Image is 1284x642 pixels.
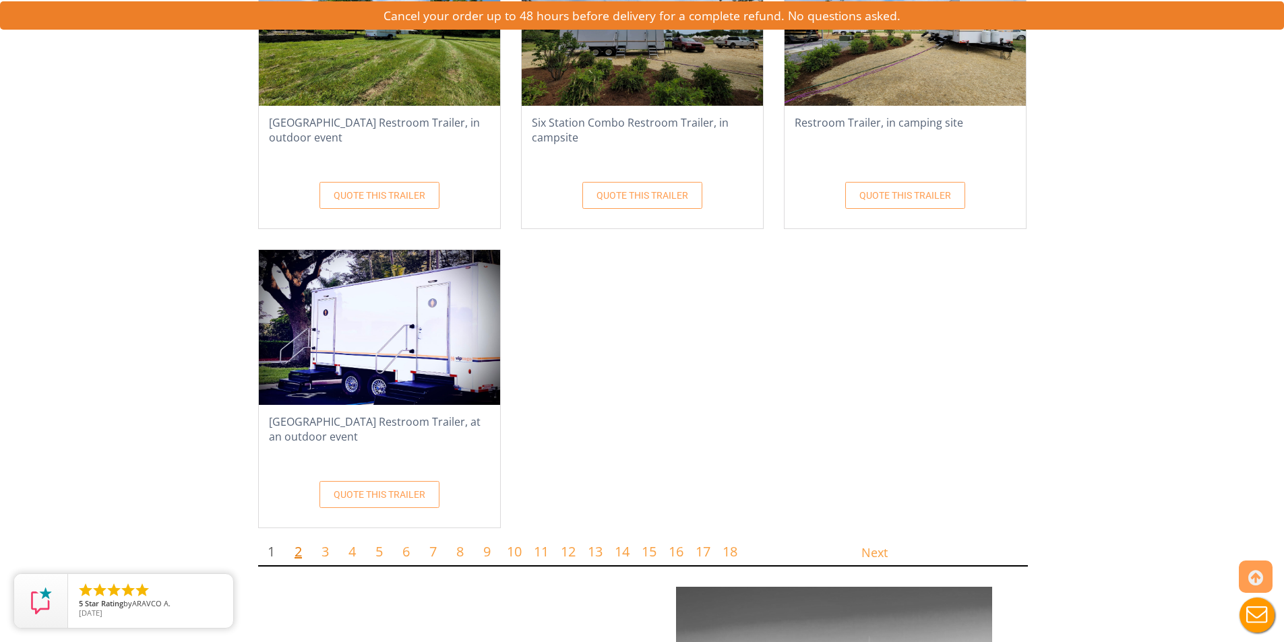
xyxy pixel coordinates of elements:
a: QUOTE THIS TRAILER [319,481,439,508]
a: Next [861,538,888,562]
a: QUOTE THIS TRAILER [582,182,702,209]
a: 8 [456,542,464,560]
a: 13 [588,542,603,560]
img: Five Station Restroom Trailer, at an outdoor event [259,250,500,405]
img: Review Rating [28,587,55,614]
a: 2 [295,542,302,560]
li:  [134,582,150,598]
li:  [120,582,136,598]
a: 4 [348,542,356,560]
a: 5 [375,542,383,560]
a: 7 [429,542,437,560]
a: 16 [669,542,683,560]
a: QUOTE THIS TRAILER [319,182,439,209]
a: 10 [507,542,522,560]
a: 15 [642,542,656,560]
span: 5 [79,598,83,608]
button: Live Chat [1230,588,1284,642]
a: Restroom Trailer, in camping site [785,21,1026,34]
h4: Restroom Trailer, in camping site [785,112,1026,163]
span: [DATE] [79,608,102,618]
li:  [78,582,94,598]
a: Three Station Restroom Trailer, in outdoor event [259,21,500,34]
a: 6 [402,542,410,560]
a: 3 [322,542,329,560]
li:  [106,582,122,598]
a: QUOTE THIS TRAILER [845,182,965,209]
span: by [79,600,222,609]
span: ARAVCO A. [132,598,171,608]
a: 9 [483,542,491,560]
a: Five Station Restroom Trailer, at an outdoor event [259,320,500,333]
li:  [92,582,108,598]
a: 14 [615,542,630,560]
h4: Six Station Combo Restroom Trailer, in campsite [522,112,763,163]
a: 12 [561,542,576,560]
a: 18 [723,542,737,560]
a: Six Station Combo Restroom Trailer, in campsite [522,21,763,34]
p: 1 [258,538,285,565]
span: Star Rating [85,598,123,608]
h4: [GEOGRAPHIC_DATA] Restroom Trailer, at an outdoor event [259,411,500,462]
h4: [GEOGRAPHIC_DATA] Restroom Trailer, in outdoor event [259,112,500,163]
a: 17 [696,542,710,560]
a: 11 [534,542,549,560]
